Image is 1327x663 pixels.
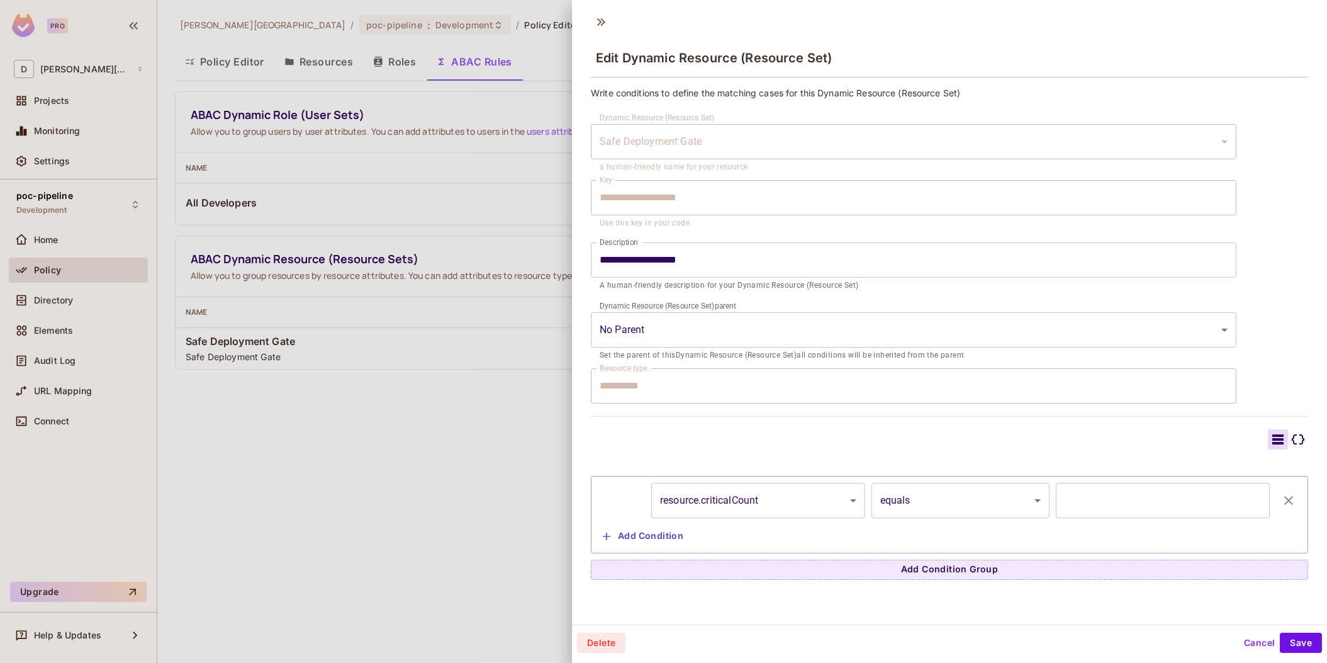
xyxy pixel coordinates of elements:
button: Add Condition [598,526,688,547]
button: Delete [577,633,625,653]
div: equals [871,483,1050,518]
label: Resource type [600,363,647,373]
p: Write conditions to define the matching cases for this Dynamic Resource (Resource Set) [591,87,1308,99]
p: Set the parent of this Dynamic Resource (Resource Set) all conditions will be inherited from the ... [600,349,1228,362]
label: Dynamic Resource (Resource Set) [600,112,715,123]
button: Add Condition Group [591,560,1308,580]
span: Edit Dynamic Resource (Resource Set) [596,50,832,65]
div: Without label [591,124,1236,159]
button: Save [1280,633,1322,653]
div: Without label [591,312,1236,348]
button: Cancel [1239,633,1280,653]
label: Dynamic Resource (Resource Set) parent [600,300,736,311]
label: Description [600,237,638,247]
label: Key [600,174,612,185]
div: resource.criticalCount [651,483,865,518]
p: A human-friendly description for your Dynamic Resource (Resource Set) [600,280,1228,292]
p: a human-friendly name for your resource [600,161,1228,174]
p: Use this key in your code. [600,217,1228,230]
